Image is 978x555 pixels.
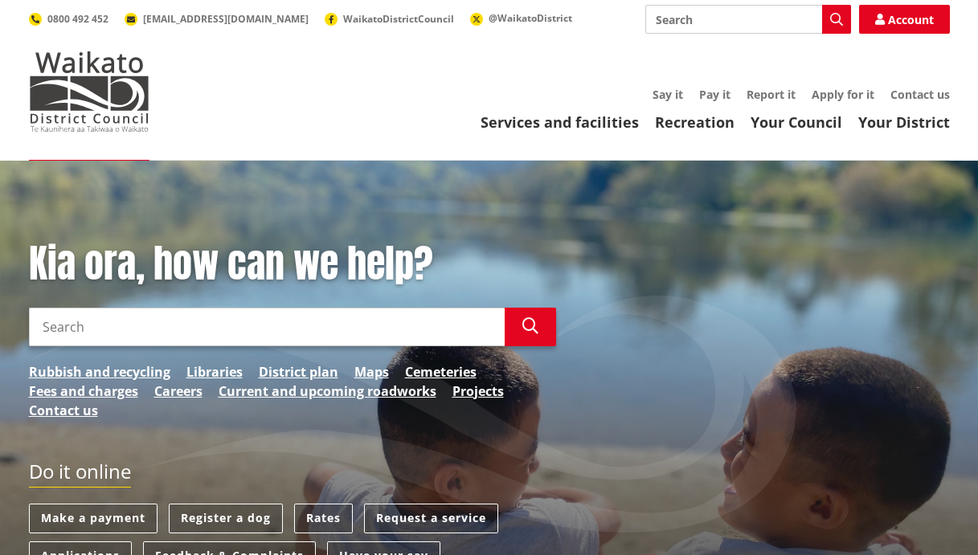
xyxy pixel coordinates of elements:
a: District plan [259,362,338,382]
a: Current and upcoming roadworks [219,382,436,401]
a: Make a payment [29,504,158,533]
span: 0800 492 452 [47,12,108,26]
span: [EMAIL_ADDRESS][DOMAIN_NAME] [143,12,309,26]
a: Report it [747,87,796,102]
a: [EMAIL_ADDRESS][DOMAIN_NAME] [125,12,309,26]
a: Pay it [699,87,730,102]
a: Projects [452,382,504,401]
a: 0800 492 452 [29,12,108,26]
a: Apply for it [812,87,874,102]
a: Cemeteries [405,362,477,382]
a: Contact us [29,401,98,420]
a: Careers [154,382,203,401]
span: WaikatoDistrictCouncil [343,12,454,26]
a: Request a service [364,504,498,533]
a: Services and facilities [481,112,639,132]
input: Search input [29,308,505,346]
a: Rates [294,504,353,533]
a: Register a dog [169,504,283,533]
input: Search input [645,5,851,34]
a: WaikatoDistrictCouncil [325,12,454,26]
a: Libraries [186,362,243,382]
a: Recreation [655,112,735,132]
a: Fees and charges [29,382,138,401]
a: Account [859,5,950,34]
a: Maps [354,362,389,382]
a: Rubbish and recycling [29,362,170,382]
a: Your District [858,112,950,132]
a: Say it [653,87,683,102]
a: @WaikatoDistrict [470,11,572,25]
a: Contact us [890,87,950,102]
h1: Kia ora, how can we help? [29,241,556,288]
span: @WaikatoDistrict [489,11,572,25]
h2: Do it online [29,460,131,488]
img: Waikato District Council - Te Kaunihera aa Takiwaa o Waikato [29,51,149,132]
a: Your Council [751,112,842,132]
